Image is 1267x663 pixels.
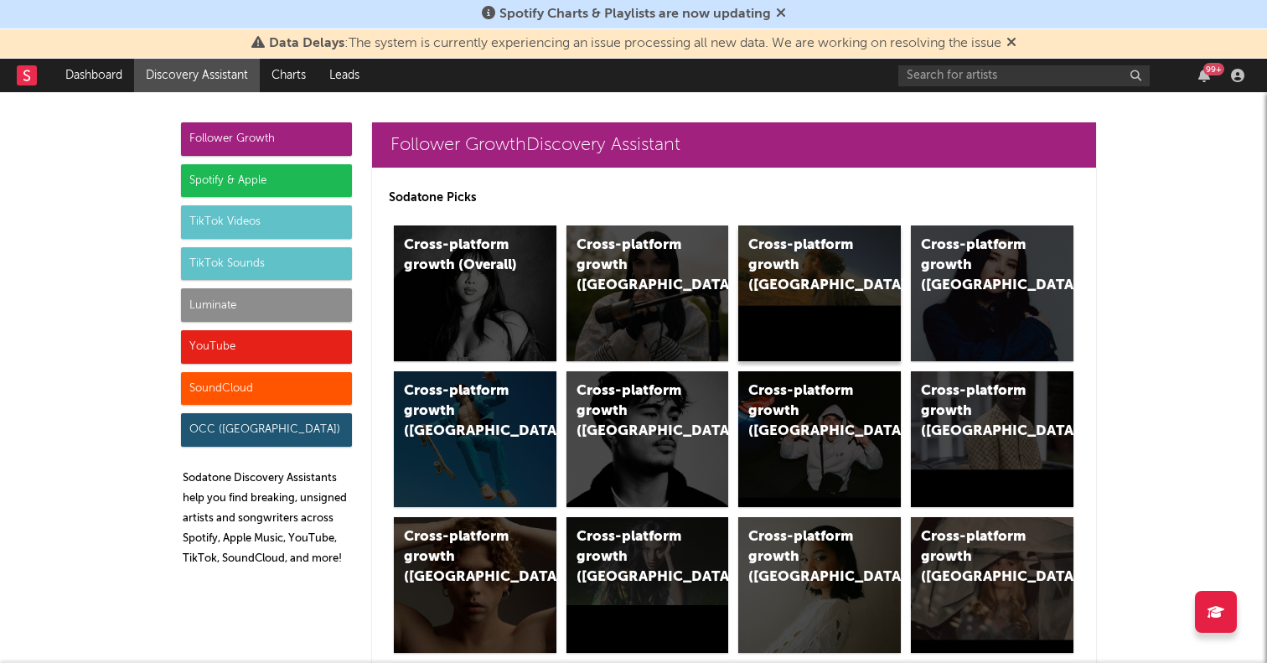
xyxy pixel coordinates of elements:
[54,59,134,92] a: Dashboard
[1006,37,1016,50] span: Dismiss
[181,330,352,364] div: YouTube
[911,517,1073,653] a: Cross-platform growth ([GEOGRAPHIC_DATA])
[577,381,690,442] div: Cross-platform growth ([GEOGRAPHIC_DATA])
[181,164,352,198] div: Spotify & Apple
[921,236,1035,296] div: Cross-platform growth ([GEOGRAPHIC_DATA])
[181,122,352,156] div: Follower Growth
[1198,69,1210,82] button: 99+
[404,527,518,588] div: Cross-platform growth ([GEOGRAPHIC_DATA])
[269,37,344,50] span: Data Delays
[181,372,352,406] div: SoundCloud
[748,527,862,588] div: Cross-platform growth ([GEOGRAPHIC_DATA])
[738,517,901,653] a: Cross-platform growth ([GEOGRAPHIC_DATA])
[577,236,690,296] div: Cross-platform growth ([GEOGRAPHIC_DATA])
[394,371,556,507] a: Cross-platform growth ([GEOGRAPHIC_DATA])
[1203,63,1224,75] div: 99 +
[372,122,1096,168] a: Follower GrowthDiscovery Assistant
[404,236,518,276] div: Cross-platform growth (Overall)
[776,8,786,21] span: Dismiss
[389,188,1079,208] p: Sodatone Picks
[394,517,556,653] a: Cross-platform growth ([GEOGRAPHIC_DATA])
[748,236,862,296] div: Cross-platform growth ([GEOGRAPHIC_DATA])
[404,381,518,442] div: Cross-platform growth ([GEOGRAPHIC_DATA])
[911,371,1073,507] a: Cross-platform growth ([GEOGRAPHIC_DATA])
[394,225,556,361] a: Cross-platform growth (Overall)
[134,59,260,92] a: Discovery Assistant
[269,37,1001,50] span: : The system is currently experiencing an issue processing all new data. We are working on resolv...
[566,225,729,361] a: Cross-platform growth ([GEOGRAPHIC_DATA])
[260,59,318,92] a: Charts
[577,527,690,588] div: Cross-platform growth ([GEOGRAPHIC_DATA])
[499,8,771,21] span: Spotify Charts & Playlists are now updating
[181,413,352,447] div: OCC ([GEOGRAPHIC_DATA])
[566,517,729,653] a: Cross-platform growth ([GEOGRAPHIC_DATA])
[921,381,1035,442] div: Cross-platform growth ([GEOGRAPHIC_DATA])
[566,371,729,507] a: Cross-platform growth ([GEOGRAPHIC_DATA])
[181,247,352,281] div: TikTok Sounds
[181,205,352,239] div: TikTok Videos
[181,288,352,322] div: Luminate
[738,225,901,361] a: Cross-platform growth ([GEOGRAPHIC_DATA])
[898,65,1150,86] input: Search for artists
[911,225,1073,361] a: Cross-platform growth ([GEOGRAPHIC_DATA])
[921,527,1035,588] div: Cross-platform growth ([GEOGRAPHIC_DATA])
[738,371,901,507] a: Cross-platform growth ([GEOGRAPHIC_DATA]/GSA)
[318,59,371,92] a: Leads
[183,469,352,569] p: Sodatone Discovery Assistants help you find breaking, unsigned artists and songwriters across Spo...
[748,381,862,442] div: Cross-platform growth ([GEOGRAPHIC_DATA]/GSA)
